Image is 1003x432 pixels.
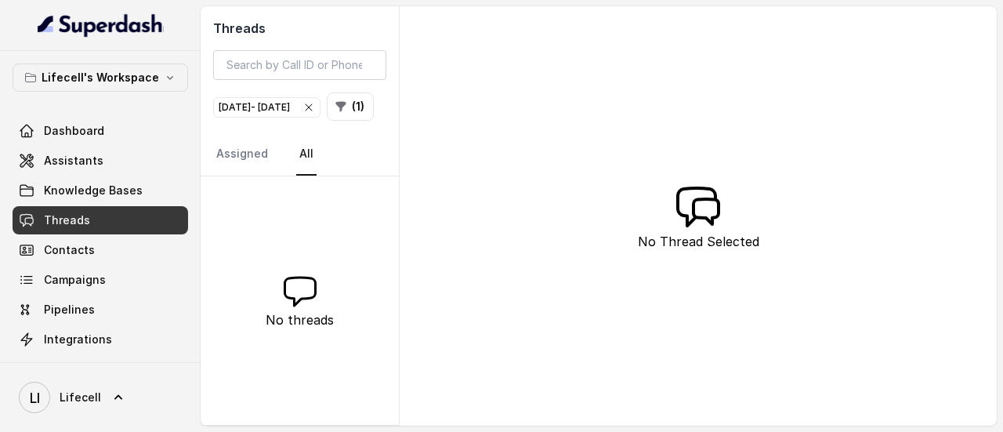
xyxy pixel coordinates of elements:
a: Lifecell [13,376,188,419]
input: Search by Call ID or Phone Number [213,50,386,80]
span: Integrations [44,332,112,347]
a: Threads [13,206,188,234]
a: Contacts [13,236,188,264]
a: API Settings [13,355,188,383]
a: Integrations [13,325,188,354]
span: Threads [44,212,90,228]
p: Lifecell's Workspace [42,68,159,87]
a: Assistants [13,147,188,175]
a: Assigned [213,133,271,176]
a: Knowledge Bases [13,176,188,205]
span: Campaigns [44,272,106,288]
button: (1) [327,93,374,121]
span: Lifecell [60,390,101,405]
div: [DATE] - [DATE] [219,100,315,115]
span: Contacts [44,242,95,258]
a: Pipelines [13,296,188,324]
nav: Tabs [213,133,386,176]
a: All [296,133,317,176]
text: LI [30,390,40,406]
span: API Settings [44,361,112,377]
button: [DATE]- [DATE] [213,97,320,118]
p: No threads [266,310,334,329]
span: Assistants [44,153,103,169]
p: No Thread Selected [638,232,759,251]
button: Lifecell's Workspace [13,64,188,92]
span: Dashboard [44,123,104,139]
a: Dashboard [13,117,188,145]
a: Campaigns [13,266,188,294]
span: Pipelines [44,302,95,318]
span: Knowledge Bases [44,183,143,198]
h2: Threads [213,19,386,38]
img: light.svg [38,13,164,38]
